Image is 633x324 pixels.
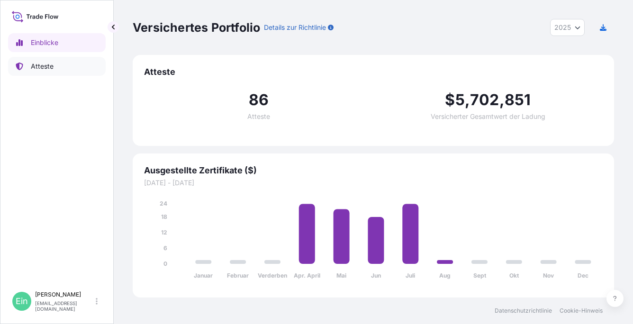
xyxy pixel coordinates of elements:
[470,92,499,108] span: 702
[35,300,94,312] p: [EMAIL_ADDRESS][DOMAIN_NAME]
[371,272,381,279] tspan: Jun
[294,272,320,279] tspan: Apr. April
[406,272,415,279] tspan: Juli
[473,272,487,279] tspan: Sept
[144,178,603,188] span: [DATE] - [DATE]
[35,291,94,298] p: [PERSON_NAME]
[554,23,571,32] span: 2025
[31,62,54,71] p: Atteste
[445,92,455,108] span: $
[264,23,326,32] p: Details zur Richtlinie
[160,200,167,207] tspan: 24
[16,297,28,306] span: Ein
[336,272,346,279] tspan: Mai
[227,272,249,279] tspan: Februar
[439,272,451,279] tspan: Aug
[495,307,552,315] a: Datenschutzrichtlinie
[249,92,269,108] span: 86
[455,92,465,108] span: 5
[144,66,603,78] span: Atteste
[31,38,58,47] p: Einblicke
[578,272,588,279] tspan: Dec
[505,92,531,108] span: 851
[499,92,505,108] span: ,
[133,20,260,35] p: Versichertes Portfolio
[465,92,470,108] span: ,
[8,57,106,76] a: Atteste
[509,272,519,279] tspan: Okt
[560,307,603,315] a: Cookie-Hinweis
[163,244,167,252] tspan: 6
[247,113,270,120] span: Atteste
[161,229,167,236] tspan: 12
[550,19,585,36] button: Jahresauswahl
[543,272,554,279] tspan: Nov
[258,272,287,279] tspan: Verderben
[431,113,545,120] span: Versicherter Gesamtwert der Ladung
[194,272,213,279] tspan: Januar
[161,213,167,220] tspan: 18
[163,260,167,267] tspan: 0
[8,33,106,52] a: Einblicke
[144,165,603,176] span: Ausgestellte Zertifikate ($)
